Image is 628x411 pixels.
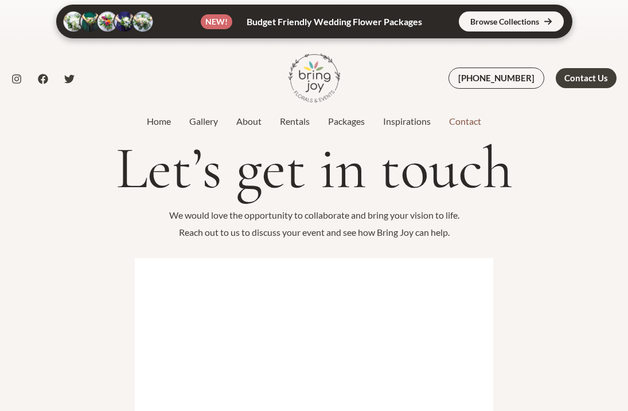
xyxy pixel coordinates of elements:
[448,68,544,89] a: [PHONE_NUMBER]
[180,114,227,128] a: Gallery
[11,74,22,84] a: Instagram
[288,52,340,104] img: Bring Joy
[138,113,490,130] nav: Site Navigation
[556,68,617,88] a: Contact Us
[38,74,48,84] a: Facebook
[319,114,374,128] a: Packages
[6,207,622,240] p: We would love the opportunity to collaborate and bring your vision to life. Reach out to us to di...
[374,114,440,128] a: Inspirations
[64,74,75,84] a: Twitter
[138,114,180,128] a: Home
[227,114,271,128] a: About
[6,136,622,201] h1: Let’s get in touch
[440,114,490,128] a: Contact
[271,114,319,128] a: Rentals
